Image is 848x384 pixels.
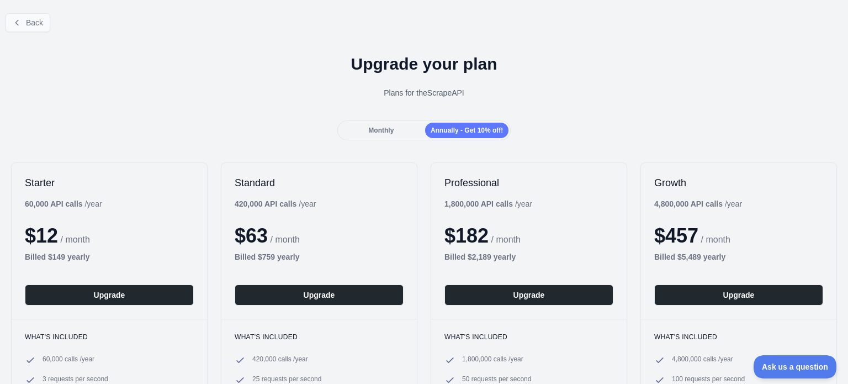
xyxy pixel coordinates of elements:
[654,176,823,190] h2: Growth
[654,224,698,247] span: $ 457
[444,224,489,247] span: $ 182
[754,355,837,378] iframe: Toggle Customer Support
[235,176,404,190] h2: Standard
[654,199,723,208] b: 4,800,000 API calls
[444,199,513,208] b: 1,800,000 API calls
[444,198,532,209] div: / year
[235,198,316,209] div: / year
[654,198,742,209] div: / year
[444,176,613,190] h2: Professional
